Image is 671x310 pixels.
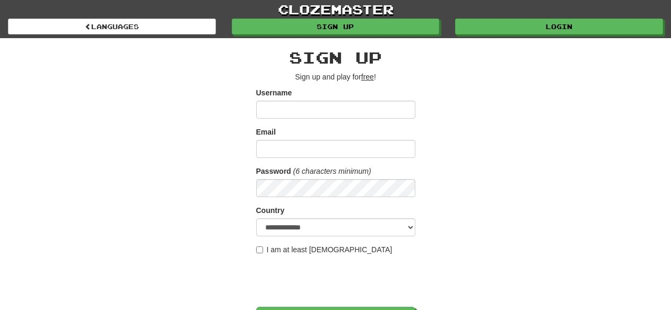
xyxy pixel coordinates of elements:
[256,166,291,176] label: Password
[256,205,285,216] label: Country
[232,19,440,34] a: Sign up
[256,72,415,82] p: Sign up and play for !
[293,167,371,175] em: (6 characters minimum)
[361,73,374,81] u: free
[256,260,417,302] iframe: reCAPTCHA
[256,49,415,66] h2: Sign up
[8,19,216,34] a: Languages
[256,244,393,255] label: I am at least [DEMOGRAPHIC_DATA]
[256,87,292,98] label: Username
[256,127,276,137] label: Email
[455,19,663,34] a: Login
[256,246,263,253] input: I am at least [DEMOGRAPHIC_DATA]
